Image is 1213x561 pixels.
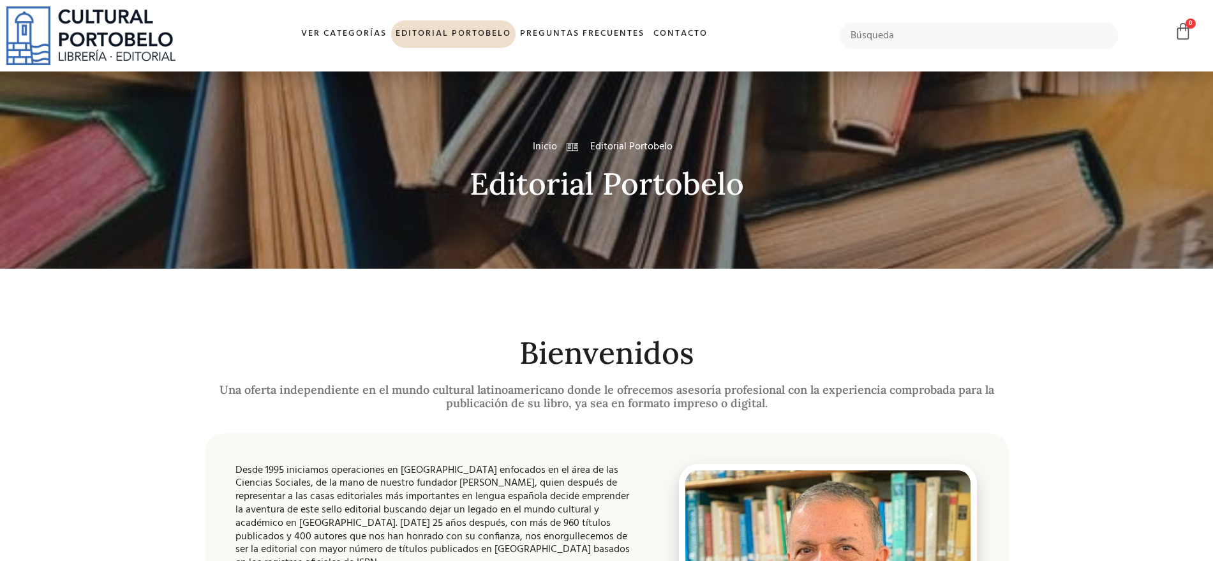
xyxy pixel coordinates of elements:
[205,167,1009,201] h2: Editorial Portobelo
[649,20,712,48] a: Contacto
[1186,19,1196,29] span: 0
[533,139,557,154] a: Inicio
[587,139,673,154] span: Editorial Portobelo
[205,383,1009,410] h2: Una oferta independiente en el mundo cultural latinoamericano donde le ofrecemos asesoría profesi...
[297,20,391,48] a: Ver Categorías
[391,20,516,48] a: Editorial Portobelo
[840,22,1119,49] input: Búsqueda
[1174,22,1192,41] a: 0
[516,20,649,48] a: Preguntas frecuentes
[205,336,1009,370] h2: Bienvenidos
